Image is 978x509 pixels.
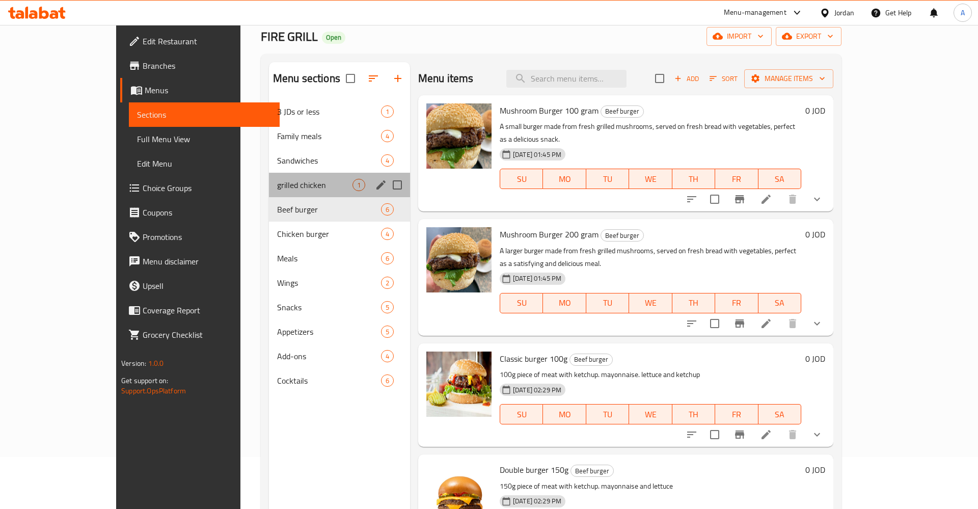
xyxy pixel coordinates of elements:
[137,157,271,170] span: Edit Menu
[805,227,825,242] h6: 0 JOD
[633,172,668,186] span: WE
[500,404,543,424] button: SU
[715,404,758,424] button: FR
[784,30,833,43] span: export
[707,27,772,46] button: import
[649,68,670,89] span: Select section
[500,245,801,270] p: A larger burger made from fresh grilled mushrooms, served on fresh bread with vegetables, perfect...
[382,229,393,239] span: 4
[805,422,829,447] button: show more
[590,407,625,422] span: TU
[269,295,410,319] div: Snacks5
[811,428,823,441] svg: Show Choices
[590,296,625,310] span: TU
[673,73,700,85] span: Add
[504,296,539,310] span: SU
[601,229,644,242] div: Beef burger
[120,200,280,225] a: Coupons
[506,70,627,88] input: search
[143,35,271,47] span: Edit Restaurant
[143,329,271,341] span: Grocery Checklist
[277,105,381,118] span: 3 JDs or less
[277,277,381,289] div: Wings
[269,319,410,344] div: Appetizers5
[269,246,410,271] div: Meals6
[120,176,280,200] a: Choice Groups
[670,71,703,87] span: Add item
[509,274,565,283] span: [DATE] 01:45 PM
[381,228,394,240] div: items
[129,127,280,151] a: Full Menu View
[811,193,823,205] svg: Show Choices
[381,350,394,362] div: items
[120,225,280,249] a: Promotions
[277,374,381,387] span: Cocktails
[707,71,740,87] button: Sort
[500,293,543,313] button: SU
[672,404,715,424] button: TH
[382,352,393,361] span: 4
[277,228,381,240] span: Chicken burger
[763,296,797,310] span: SA
[676,407,711,422] span: TH
[120,298,280,323] a: Coverage Report
[680,311,704,336] button: sort-choices
[381,252,394,264] div: items
[277,130,381,142] span: Family meals
[121,357,146,370] span: Version:
[500,103,599,118] span: Mushroom Burger 100 gram
[269,95,410,397] nav: Menu sections
[570,354,612,365] span: Beef burger
[601,105,644,118] div: Beef burger
[269,197,410,222] div: Beef burger6
[776,27,841,46] button: export
[547,172,582,186] span: MO
[129,151,280,176] a: Edit Menu
[504,407,539,422] span: SU
[680,187,704,211] button: sort-choices
[676,296,711,310] span: TH
[382,376,393,386] span: 6
[710,73,738,85] span: Sort
[509,496,565,506] span: [DATE] 02:29 PM
[143,182,271,194] span: Choice Groups
[381,301,394,313] div: items
[277,301,381,313] div: Snacks
[145,84,271,96] span: Menus
[601,105,643,117] span: Beef burger
[586,293,629,313] button: TU
[760,193,772,205] a: Edit menu item
[834,7,854,18] div: Jordan
[719,296,754,310] span: FR
[373,177,389,193] button: edit
[143,206,271,219] span: Coupons
[269,99,410,124] div: 3 JDs or less1
[586,404,629,424] button: TU
[758,404,801,424] button: SA
[277,252,381,264] span: Meals
[703,71,744,87] span: Sort items
[137,133,271,145] span: Full Menu View
[381,203,394,216] div: items
[277,350,381,362] span: Add-ons
[760,317,772,330] a: Edit menu item
[340,68,361,89] span: Select all sections
[805,103,825,118] h6: 0 JOD
[382,107,393,117] span: 1
[500,462,568,477] span: Double burger 150g
[727,187,752,211] button: Branch-specific-item
[780,422,805,447] button: delete
[633,296,668,310] span: WE
[273,71,340,86] h2: Menu sections
[120,78,280,102] a: Menus
[763,407,797,422] span: SA
[143,280,271,292] span: Upsell
[752,72,825,85] span: Manage items
[500,368,801,381] p: 100g piece of meat with ketchup. mayonnaise. lettuce and ketchup
[269,222,410,246] div: Chicken burger4
[715,293,758,313] button: FR
[961,7,965,18] span: A
[382,205,393,215] span: 6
